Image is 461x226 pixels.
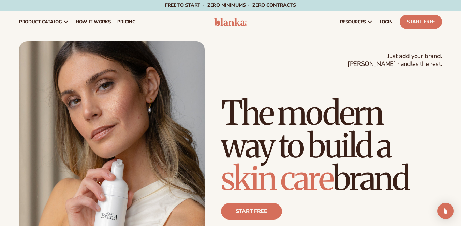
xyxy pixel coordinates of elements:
span: How It Works [76,19,111,25]
span: pricing [117,19,135,25]
span: resources [340,19,366,25]
div: Open Intercom Messenger [437,203,454,219]
span: Just add your brand. [PERSON_NAME] handles the rest. [348,52,442,68]
span: Free to start · ZERO minimums · ZERO contracts [165,2,296,9]
a: Start free [221,203,282,220]
img: logo [214,18,247,26]
a: Start Free [400,15,442,29]
span: product catalog [19,19,62,25]
a: LOGIN [376,11,396,33]
a: product catalog [16,11,72,33]
a: resources [337,11,376,33]
span: skin care [221,158,333,199]
a: pricing [114,11,139,33]
span: LOGIN [380,19,393,25]
a: How It Works [72,11,114,33]
h1: The modern way to build a brand [221,97,442,195]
